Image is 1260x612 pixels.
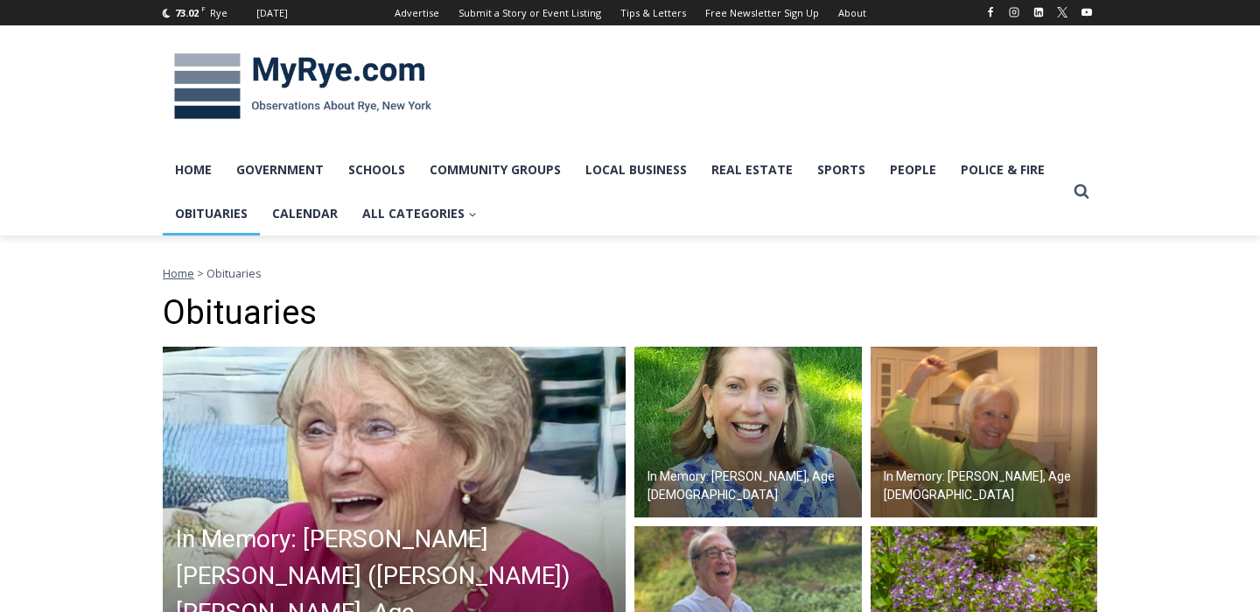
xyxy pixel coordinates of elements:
a: Community Groups [417,148,573,192]
h2: In Memory: [PERSON_NAME], Age [DEMOGRAPHIC_DATA] [647,468,857,504]
a: Home [163,148,224,192]
a: Government [224,148,336,192]
a: YouTube [1076,2,1097,23]
img: MyRye.com [163,41,443,132]
h2: In Memory: [PERSON_NAME], Age [DEMOGRAPHIC_DATA] [884,468,1094,504]
button: View Search Form [1066,176,1097,208]
nav: Breadcrumbs [163,264,1097,282]
img: Obituary - Maryanne Bardwil Lynch IMG_5518 [634,347,862,518]
a: People [878,148,948,192]
span: All Categories [362,204,477,223]
a: Sports [805,148,878,192]
a: Obituaries [163,192,260,236]
span: 73.02 [175,6,199,19]
span: F [201,4,206,13]
span: Obituaries [206,265,262,281]
a: In Memory: [PERSON_NAME], Age [DEMOGRAPHIC_DATA] [634,347,862,518]
a: Calendar [260,192,350,236]
a: X [1052,2,1073,23]
a: Schools [336,148,417,192]
nav: Primary Navigation [163,148,1066,236]
a: Linkedin [1028,2,1049,23]
h1: Obituaries [163,293,1097,334]
a: Facebook [980,2,1001,23]
div: Rye [210,5,227,21]
a: Police & Fire [948,148,1057,192]
img: Obituary - Barbara defrondeville [871,347,1098,518]
a: Real Estate [699,148,805,192]
a: All Categories [350,192,489,236]
a: Local Business [573,148,699,192]
a: Home [163,265,194,281]
a: Instagram [1004,2,1025,23]
span: > [197,265,204,281]
div: [DATE] [256,5,288,21]
a: In Memory: [PERSON_NAME], Age [DEMOGRAPHIC_DATA] [871,347,1098,518]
